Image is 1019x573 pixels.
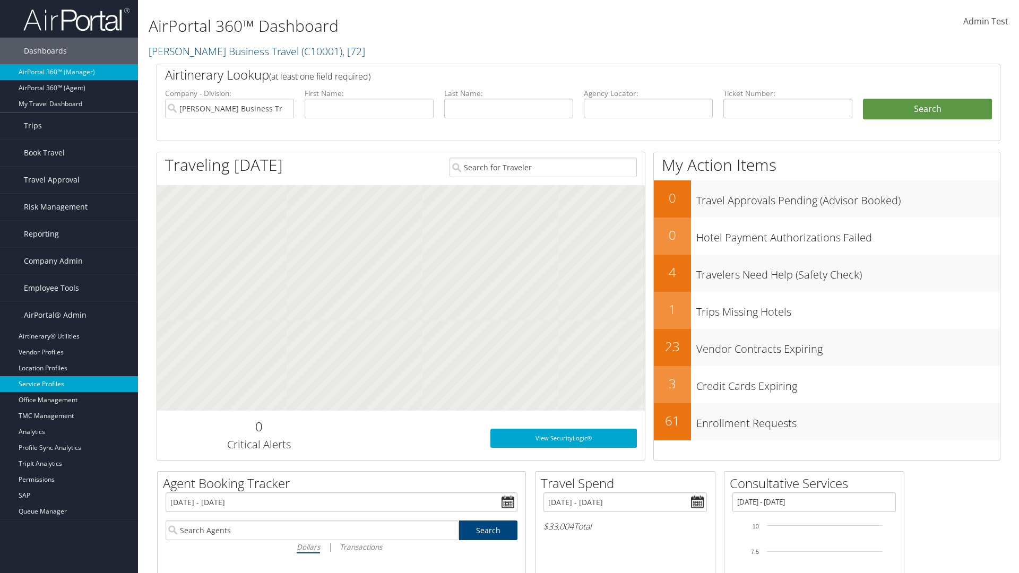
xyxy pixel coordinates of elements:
span: ( C10001 ) [301,44,342,58]
a: 0Travel Approvals Pending (Advisor Booked) [654,180,1000,218]
i: Transactions [340,542,382,552]
a: 1Trips Missing Hotels [654,292,1000,329]
h3: Credit Cards Expiring [696,374,1000,394]
a: 3Credit Cards Expiring [654,366,1000,403]
h3: Vendor Contracts Expiring [696,336,1000,357]
a: 4Travelers Need Help (Safety Check) [654,255,1000,292]
h2: Consultative Services [730,474,904,492]
label: Last Name: [444,88,573,99]
h2: Airtinerary Lookup [165,66,922,84]
input: Search Agents [166,520,459,540]
a: View SecurityLogic® [490,429,637,448]
h3: Enrollment Requests [696,411,1000,431]
span: Travel Approval [24,167,80,193]
h6: Total [543,520,707,532]
h3: Travelers Need Help (Safety Check) [696,262,1000,282]
span: Company Admin [24,248,83,274]
span: Dashboards [24,38,67,64]
h3: Travel Approvals Pending (Advisor Booked) [696,188,1000,208]
button: Search [863,99,992,120]
label: Ticket Number: [723,88,852,99]
div: | [166,540,517,553]
h2: 0 [654,226,691,244]
h3: Trips Missing Hotels [696,299,1000,319]
span: (at least one field required) [269,71,370,82]
span: Employee Tools [24,275,79,301]
input: Search for Traveler [450,158,637,177]
span: Book Travel [24,140,65,166]
h2: Agent Booking Tracker [163,474,525,492]
label: Agency Locator: [584,88,713,99]
i: Dollars [297,542,320,552]
span: $33,004 [543,520,574,532]
h2: 0 [654,189,691,207]
span: , [ 72 ] [342,44,365,58]
a: 0Hotel Payment Authorizations Failed [654,218,1000,255]
label: First Name: [305,88,434,99]
a: [PERSON_NAME] Business Travel [149,44,365,58]
h1: My Action Items [654,154,1000,176]
h1: Traveling [DATE] [165,154,283,176]
span: Reporting [24,221,59,247]
label: Company - Division: [165,88,294,99]
a: Admin Test [963,5,1008,38]
h2: 4 [654,263,691,281]
a: Search [459,520,518,540]
tspan: 7.5 [751,549,759,555]
span: AirPortal® Admin [24,302,87,328]
h3: Critical Alerts [165,437,352,452]
h2: 0 [165,418,352,436]
h2: Travel Spend [541,474,715,492]
a: 61Enrollment Requests [654,403,1000,440]
h2: 1 [654,300,691,318]
img: airportal-logo.png [23,7,129,32]
h2: 3 [654,375,691,393]
span: Risk Management [24,194,88,220]
h2: 61 [654,412,691,430]
tspan: 10 [753,523,759,529]
h3: Hotel Payment Authorizations Failed [696,225,1000,245]
a: 23Vendor Contracts Expiring [654,329,1000,366]
span: Trips [24,112,42,139]
h2: 23 [654,337,691,355]
h1: AirPortal 360™ Dashboard [149,15,722,37]
span: Admin Test [963,15,1008,27]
